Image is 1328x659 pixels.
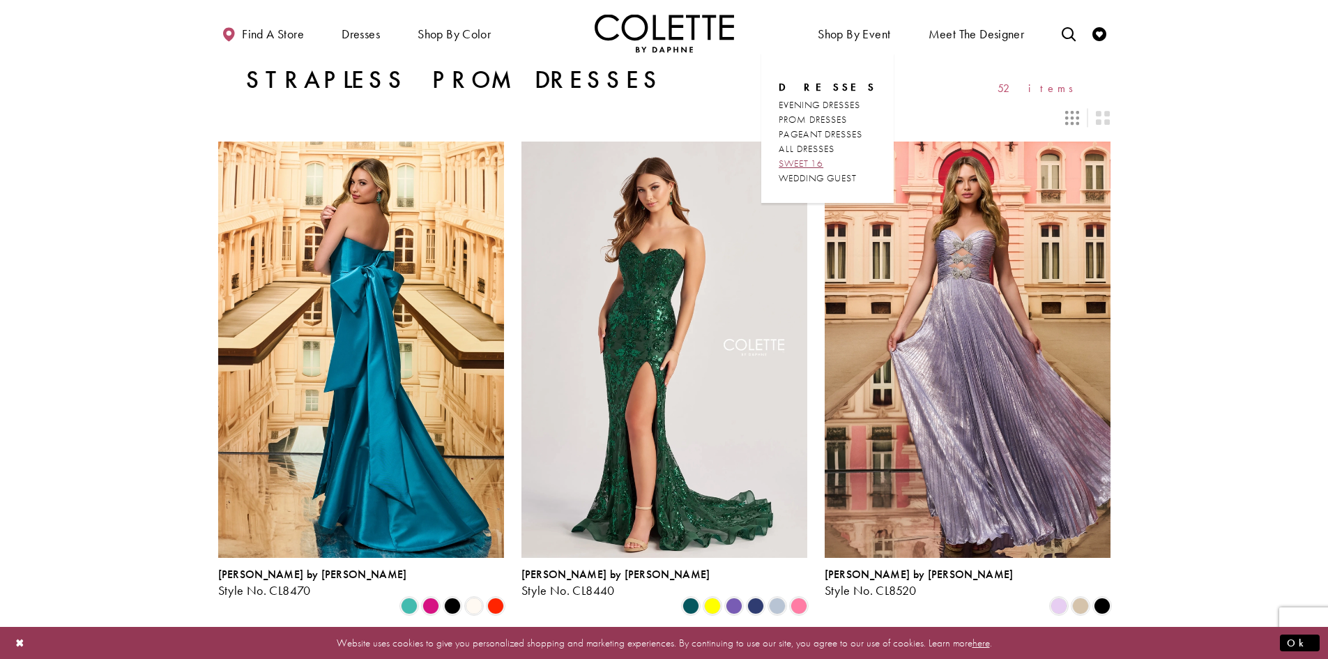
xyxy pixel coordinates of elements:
[825,568,1014,598] div: Colette by Daphne Style No. CL8520
[218,568,407,598] div: Colette by Daphne Style No. CL8470
[682,598,699,614] i: Spruce
[825,567,1014,582] span: [PERSON_NAME] by [PERSON_NAME]
[218,14,307,52] a: Find a store
[747,598,764,614] i: Navy Blue
[779,80,876,94] span: Dresses
[779,128,862,140] span: PAGEANT DRESSES
[779,172,856,184] span: WEDDING GUEST
[242,27,304,41] span: Find a store
[779,157,823,169] span: SWEET 16
[487,598,504,614] i: Scarlet
[418,27,491,41] span: Shop by color
[929,27,1025,41] span: Meet the designer
[779,98,860,111] span: EVENING DRESSES
[779,112,876,127] a: PROM DRESSES
[818,27,890,41] span: Shop By Event
[825,582,917,598] span: Style No. CL8520
[8,630,32,655] button: Close Dialog
[925,14,1028,52] a: Meet the designer
[779,156,876,171] a: SWEET 16
[704,598,721,614] i: Yellow
[972,635,990,649] a: here
[998,82,1083,94] span: 52 items
[1094,598,1111,614] i: Black
[466,598,482,614] i: Diamond White
[218,567,407,582] span: [PERSON_NAME] by [PERSON_NAME]
[218,142,504,557] a: Visit Colette by Daphne Style No. CL8470 Page
[779,98,876,112] a: EVENING DRESSES
[791,598,807,614] i: Cotton Candy
[422,598,439,614] i: Fuchsia
[342,27,380,41] span: Dresses
[246,66,663,94] h1: Strapless Prom Dresses
[338,14,383,52] span: Dresses
[814,14,894,52] span: Shop By Event
[1096,111,1110,125] span: Switch layout to 2 columns
[100,633,1228,652] p: Website uses cookies to give you personalized shopping and marketing experiences. By continuing t...
[595,14,734,52] img: Colette by Daphne
[1051,598,1067,614] i: Lilac
[210,103,1119,133] div: Layout Controls
[779,127,876,142] a: PAGEANT DRESSES
[726,598,742,614] i: Violet
[521,567,710,582] span: [PERSON_NAME] by [PERSON_NAME]
[521,568,710,598] div: Colette by Daphne Style No. CL8440
[218,582,311,598] span: Style No. CL8470
[401,598,418,614] i: Turquoise
[1072,598,1089,614] i: Gold Dust
[521,582,615,598] span: Style No. CL8440
[1058,14,1079,52] a: Toggle search
[825,142,1111,557] a: Visit Colette by Daphne Style No. CL8520 Page
[595,14,734,52] a: Visit Home Page
[779,142,834,155] span: ALL DRESSES
[444,598,461,614] i: Black
[521,142,807,557] a: Visit Colette by Daphne Style No. CL8440 Page
[779,113,847,126] span: PROM DRESSES
[769,598,786,614] i: Ice Blue
[414,14,494,52] span: Shop by color
[1089,14,1110,52] a: Check Wishlist
[1280,634,1320,651] button: Submit Dialog
[779,142,876,156] a: ALL DRESSES
[1065,111,1079,125] span: Switch layout to 3 columns
[779,171,876,185] a: WEDDING GUEST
